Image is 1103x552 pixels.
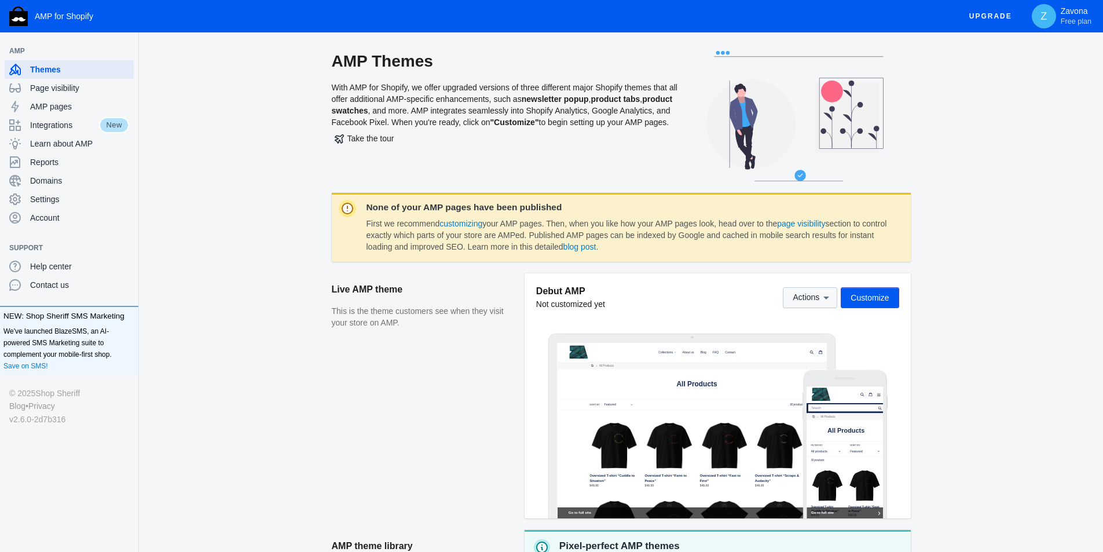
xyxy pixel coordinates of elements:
span: FAQ [456,24,474,34]
a: IntegrationsNew [5,116,134,134]
span: New [99,117,129,133]
span: All Products [350,111,469,134]
span: Account [30,212,129,224]
button: Customize [841,287,899,308]
a: Learn about AMP [5,134,134,153]
img: Laptop frame [548,333,837,518]
label: Sort by [94,179,124,189]
a: Page visibility [5,79,134,97]
button: Add a sales channel [118,49,136,53]
button: Menu [200,12,225,35]
input: Search [5,53,228,74]
a: Home [10,78,32,100]
dd: First we recommend your AMP pages. Then, when you like how your AMP pages look, head over to the ... [367,218,890,253]
span: Blog [420,24,438,34]
div: v2.6.0-2d7b316 [9,413,129,426]
span: Domains [30,175,129,187]
a: Settings [5,190,134,209]
span: Contact us [30,279,129,291]
span: Settings [30,193,129,205]
a: Privacy [28,400,55,412]
span: AMP pages [30,101,129,112]
span: All Products [120,59,167,79]
span: 30 products [683,178,725,188]
p: Zavona [1061,6,1091,26]
span: AMP [9,45,118,57]
span: 30 products [13,213,52,222]
span: Go to full site [32,495,772,510]
a: Domains [5,171,134,190]
span: Page visibility [30,82,129,94]
p: This is the theme customers see when they visit your store on AMP. [332,306,513,328]
a: Reports [5,153,134,171]
span: Themes [30,64,129,75]
a: Save on SMS! [3,360,48,372]
dt: None of your AMP pages have been published [367,202,890,213]
span: Free plan [1061,17,1091,26]
iframe: Drift Widget Chat Controller [1045,494,1089,538]
span: Actions [793,293,819,302]
a: Blog [9,400,25,412]
h2: AMP Themes [332,51,679,72]
b: "Customize" [490,118,538,127]
div: With AMP for Shopify, we offer upgraded versions of three different major Shopify themes that all... [332,51,679,193]
label: Filter by [13,167,105,178]
span: Support [9,242,118,254]
a: page visibility [777,219,825,228]
span: Z [1038,10,1050,22]
span: Аbout us [367,24,401,34]
a: Shop Sheriff [35,387,80,400]
div: © 2025 [9,387,129,400]
span: Reports [30,156,129,168]
img: image [32,9,89,49]
span: › [112,59,118,79]
a: Contact [487,21,529,38]
button: Actions [783,287,837,308]
span: › [31,79,37,99]
h5: Debut AMP [536,285,605,297]
span: AMP for Shopify [35,12,93,21]
label: Sort by [128,167,220,178]
a: blog post [563,242,596,251]
span: Integrations [30,119,99,131]
a: submit search [210,53,222,74]
a: Home [92,58,113,79]
button: Collections [291,21,354,38]
span: All Products [61,120,170,141]
span: Help center [30,261,129,272]
span: Go to full site [13,365,204,381]
a: FAQ [450,21,479,38]
a: Themes [5,60,134,79]
span: Contact [493,24,523,34]
a: AMP pages [5,97,134,116]
div: • [9,400,129,412]
span: Collections [297,24,339,34]
span: Take the tour [335,134,394,143]
div: Not customized yet [536,298,605,310]
span: All Products [39,79,86,99]
a: Account [5,209,134,227]
img: Mobile frame [802,370,888,518]
button: Upgrade [960,6,1021,27]
a: customizing [439,219,482,228]
a: Blog [415,21,444,38]
h2: Live AMP theme [332,273,513,306]
span: Learn about AMP [30,138,129,149]
b: newsletter popup [522,94,589,104]
img: Shop Sheriff Logo [9,6,28,26]
button: Add a sales channel [118,246,136,250]
button: Take the tour [332,128,397,149]
a: Аbout us [361,21,407,38]
span: Customize [851,293,889,302]
span: Upgrade [969,6,1012,27]
a: Contact us [5,276,134,294]
img: image [13,3,70,44]
b: product tabs [591,94,640,104]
